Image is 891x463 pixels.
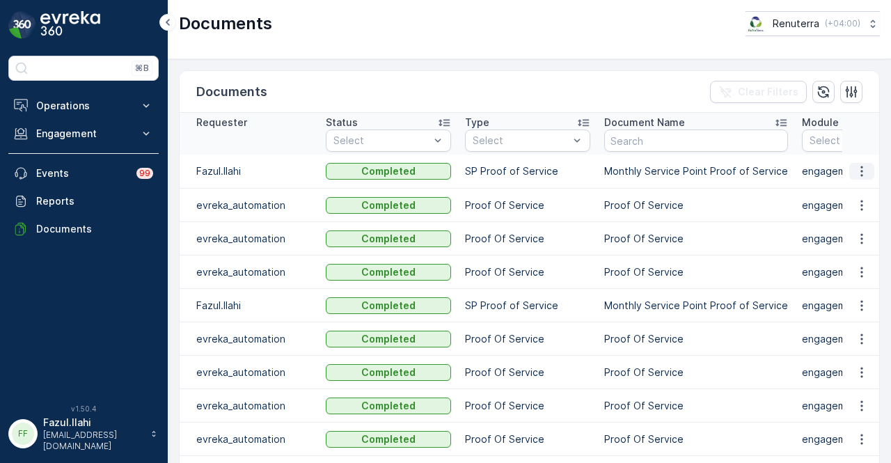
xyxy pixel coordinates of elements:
[746,11,880,36] button: Renuterra(+04:00)
[196,164,312,178] p: Fazul.Ilahi
[12,423,34,445] div: FF
[196,232,312,246] p: evreka_automation
[465,198,590,212] p: Proof Of Service
[361,399,416,413] p: Completed
[604,265,788,279] p: Proof Of Service
[36,127,131,141] p: Engagement
[333,134,429,148] p: Select
[465,332,590,346] p: Proof Of Service
[361,366,416,379] p: Completed
[604,432,788,446] p: Proof Of Service
[8,187,159,215] a: Reports
[773,17,819,31] p: Renuterra
[326,230,451,247] button: Completed
[326,331,451,347] button: Completed
[135,63,149,74] p: ⌘B
[604,332,788,346] p: Proof Of Service
[326,197,451,214] button: Completed
[361,332,416,346] p: Completed
[738,85,798,99] p: Clear Filters
[196,299,312,313] p: Fazul.Ilahi
[8,405,159,413] span: v 1.50.4
[361,198,416,212] p: Completed
[8,120,159,148] button: Engagement
[465,164,590,178] p: SP Proof of Service
[139,168,150,179] p: 99
[8,215,159,243] a: Documents
[8,92,159,120] button: Operations
[465,116,489,130] p: Type
[196,332,312,346] p: evreka_automation
[326,264,451,281] button: Completed
[8,11,36,39] img: logo
[196,265,312,279] p: evreka_automation
[361,299,416,313] p: Completed
[43,416,143,430] p: Fazul.Ilahi
[604,366,788,379] p: Proof Of Service
[473,134,569,148] p: Select
[802,116,839,130] p: Module
[196,82,267,102] p: Documents
[40,11,100,39] img: logo_dark-DEwI_e13.png
[196,399,312,413] p: evreka_automation
[196,366,312,379] p: evreka_automation
[326,431,451,448] button: Completed
[361,164,416,178] p: Completed
[36,166,128,180] p: Events
[361,265,416,279] p: Completed
[710,81,807,103] button: Clear Filters
[604,198,788,212] p: Proof Of Service
[326,297,451,314] button: Completed
[36,194,153,208] p: Reports
[361,432,416,446] p: Completed
[465,232,590,246] p: Proof Of Service
[326,398,451,414] button: Completed
[8,159,159,187] a: Events99
[36,99,131,113] p: Operations
[604,164,788,178] p: Monthly Service Point Proof of Service
[604,232,788,246] p: Proof Of Service
[465,299,590,313] p: SP Proof of Service
[326,163,451,180] button: Completed
[604,299,788,313] p: Monthly Service Point Proof of Service
[746,16,767,31] img: Screenshot_2024-07-26_at_13.33.01.png
[326,364,451,381] button: Completed
[8,416,159,452] button: FFFazul.Ilahi[EMAIL_ADDRESS][DOMAIN_NAME]
[604,130,788,152] input: Search
[43,430,143,452] p: [EMAIL_ADDRESS][DOMAIN_NAME]
[196,198,312,212] p: evreka_automation
[361,232,416,246] p: Completed
[196,116,247,130] p: Requester
[36,222,153,236] p: Documents
[465,432,590,446] p: Proof Of Service
[604,399,788,413] p: Proof Of Service
[179,13,272,35] p: Documents
[465,265,590,279] p: Proof Of Service
[465,366,590,379] p: Proof Of Service
[326,116,358,130] p: Status
[196,432,312,446] p: evreka_automation
[825,18,860,29] p: ( +04:00 )
[465,399,590,413] p: Proof Of Service
[604,116,685,130] p: Document Name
